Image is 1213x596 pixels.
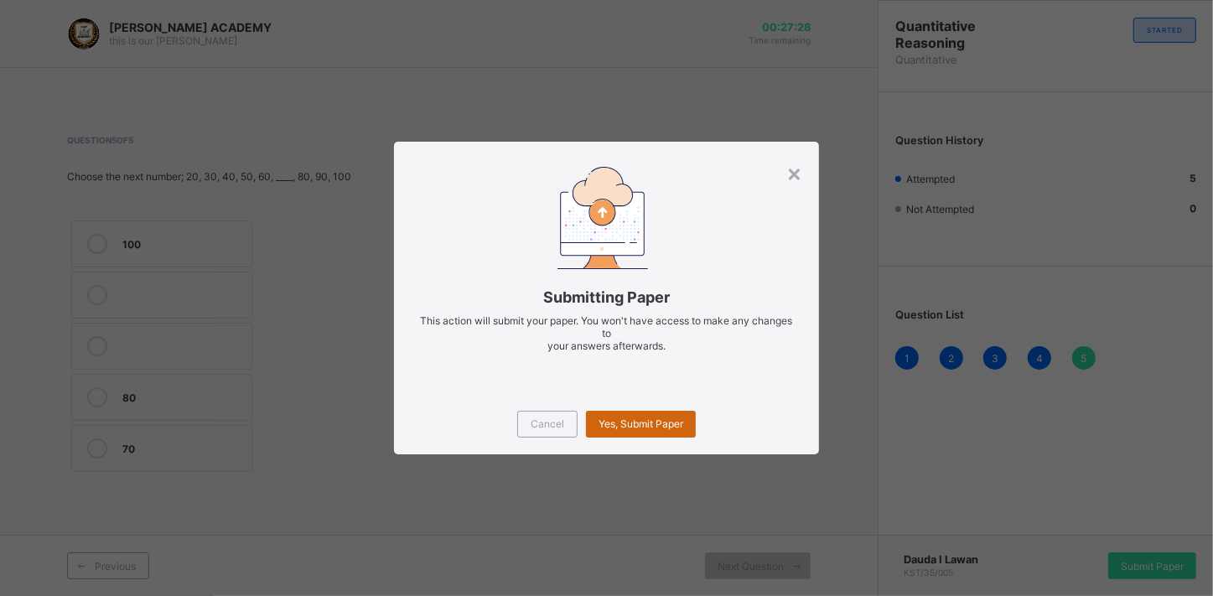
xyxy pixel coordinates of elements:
[531,417,564,430] span: Cancel
[419,288,793,306] span: Submitting Paper
[786,158,802,187] div: ×
[421,314,793,352] span: This action will submit your paper. You won't have access to make any changes to your answers aft...
[599,417,683,430] span: Yes, Submit Paper
[557,167,648,268] img: submitting-paper.7509aad6ec86be490e328e6d2a33d40a.svg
